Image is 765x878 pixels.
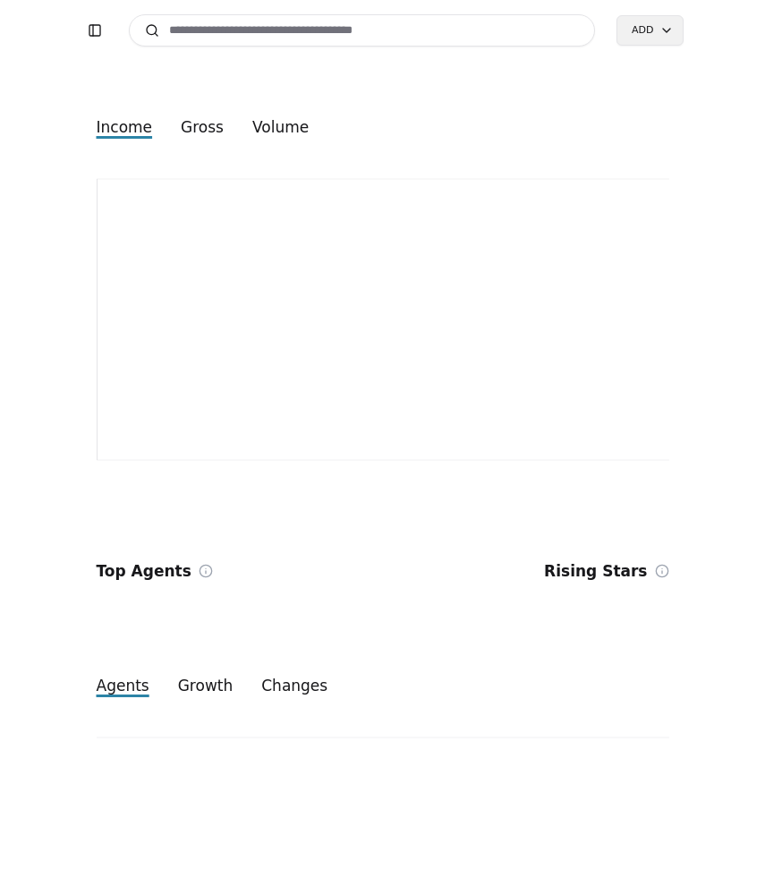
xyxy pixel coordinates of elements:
button: Add [616,15,683,46]
button: changes [247,669,342,702]
h2: Rising Stars [544,558,647,584]
button: volume [238,111,323,143]
button: agents [82,669,164,702]
button: growth [164,669,248,702]
button: gross [166,111,238,143]
h2: Top Agents [97,558,191,584]
button: income [82,111,167,143]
